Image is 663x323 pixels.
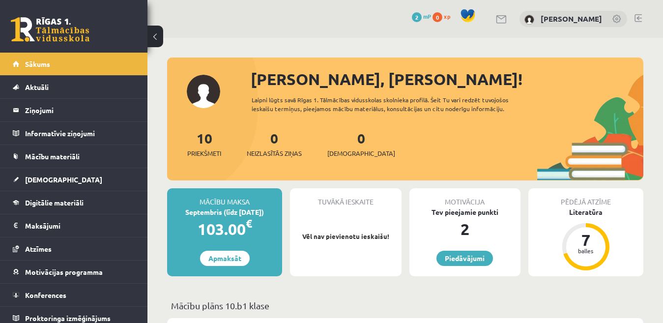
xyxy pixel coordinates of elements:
[25,291,66,299] span: Konferences
[25,152,80,161] span: Mācību materiāli
[13,122,135,145] a: Informatīvie ziņojumi
[187,129,221,158] a: 10Priekšmeti
[13,284,135,306] a: Konferences
[295,232,396,241] p: Vēl nav pievienotu ieskaišu!
[13,76,135,98] a: Aktuāli
[200,251,250,266] a: Apmaksāt
[541,14,602,24] a: [PERSON_NAME]
[247,129,302,158] a: 0Neizlasītās ziņas
[571,248,601,254] div: balles
[25,244,52,253] span: Atzīmes
[246,216,252,231] span: €
[409,217,520,241] div: 2
[25,267,103,276] span: Motivācijas programma
[167,217,282,241] div: 103.00
[25,175,102,184] span: [DEMOGRAPHIC_DATA]
[187,148,221,158] span: Priekšmeti
[571,232,601,248] div: 7
[423,12,431,20] span: mP
[167,188,282,207] div: Mācību maksa
[251,67,643,91] div: [PERSON_NAME], [PERSON_NAME]!
[25,314,111,323] span: Proktoringa izmēģinājums
[171,299,639,312] p: Mācību plāns 10.b1 klase
[25,99,135,121] legend: Ziņojumi
[290,188,401,207] div: Tuvākā ieskaite
[25,198,84,207] span: Digitālie materiāli
[432,12,442,22] span: 0
[528,207,643,272] a: Literatūra 7 balles
[13,99,135,121] a: Ziņojumi
[247,148,302,158] span: Neizlasītās ziņas
[13,214,135,237] a: Maksājumi
[409,207,520,217] div: Tev pieejamie punkti
[13,261,135,283] a: Motivācijas programma
[528,207,643,217] div: Literatūra
[13,237,135,260] a: Atzīmes
[25,122,135,145] legend: Informatīvie ziņojumi
[13,191,135,214] a: Digitālie materiāli
[528,188,643,207] div: Pēdējā atzīme
[327,148,395,158] span: [DEMOGRAPHIC_DATA]
[524,15,534,25] img: Linda Kalniņa
[412,12,422,22] span: 2
[327,129,395,158] a: 0[DEMOGRAPHIC_DATA]
[25,214,135,237] legend: Maksājumi
[444,12,450,20] span: xp
[167,207,282,217] div: Septembris (līdz [DATE])
[432,12,455,20] a: 0 xp
[436,251,493,266] a: Piedāvājumi
[25,83,49,91] span: Aktuāli
[412,12,431,20] a: 2 mP
[409,188,520,207] div: Motivācija
[13,145,135,168] a: Mācību materiāli
[11,17,89,42] a: Rīgas 1. Tālmācības vidusskola
[252,95,537,113] div: Laipni lūgts savā Rīgas 1. Tālmācības vidusskolas skolnieka profilā. Šeit Tu vari redzēt tuvojošo...
[13,168,135,191] a: [DEMOGRAPHIC_DATA]
[25,59,50,68] span: Sākums
[13,53,135,75] a: Sākums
